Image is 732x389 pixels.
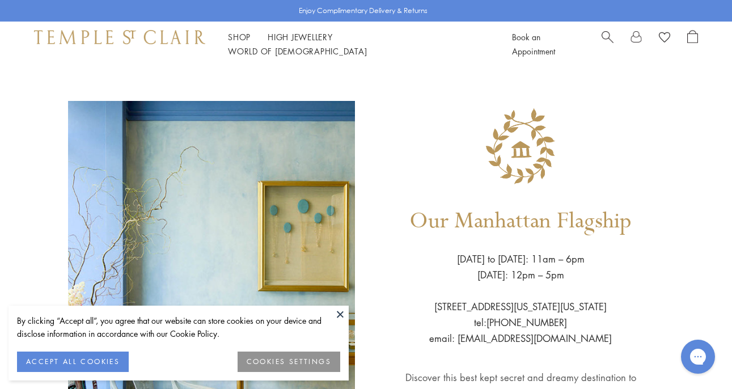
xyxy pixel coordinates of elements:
p: Enjoy Complimentary Delivery & Returns [299,5,428,16]
nav: Main navigation [228,30,486,58]
a: Open Shopping Bag [687,30,698,58]
img: Temple St. Clair [34,30,205,44]
a: High JewelleryHigh Jewellery [268,31,333,43]
a: Book an Appointment [512,31,555,57]
iframe: Gorgias live chat messenger [675,336,721,378]
button: ACCEPT ALL COOKIES [17,352,129,372]
h1: Our Manhattan Flagship [409,192,632,251]
a: ShopShop [228,31,251,43]
p: [DATE] to [DATE]: 11am – 6pm [DATE]: 12pm – 5pm [457,251,585,283]
div: By clicking “Accept all”, you agree that our website can store cookies on your device and disclos... [17,314,340,340]
p: [STREET_ADDRESS][US_STATE][US_STATE] tel:[PHONE_NUMBER] email: [EMAIL_ADDRESS][DOMAIN_NAME] [429,283,612,346]
button: COOKIES SETTINGS [238,352,340,372]
a: View Wishlist [659,30,670,47]
a: World of [DEMOGRAPHIC_DATA]World of [DEMOGRAPHIC_DATA] [228,45,367,57]
a: Search [602,30,613,58]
